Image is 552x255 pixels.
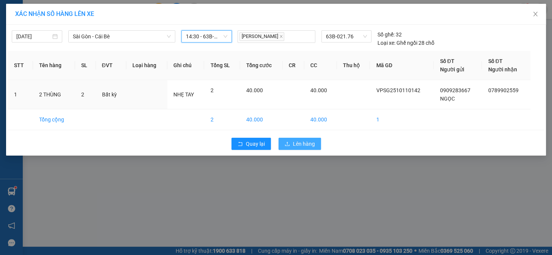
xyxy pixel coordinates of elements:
td: 1 [8,80,33,109]
span: Lên hàng [293,140,315,148]
span: Loại xe: [377,39,395,47]
span: Số ĐT [440,58,454,64]
span: 0909283667 [440,87,470,93]
span: down [167,34,171,39]
input: 11/10/2025 [16,32,51,41]
button: uploadLên hàng [278,138,321,150]
th: ĐVT [96,51,127,80]
th: CC [304,51,337,80]
span: NGỌC [440,96,454,102]
span: close [532,11,538,17]
div: 32 [377,30,402,39]
th: Thu hộ [337,51,370,80]
span: 2 [81,91,84,98]
th: Tên hàng [33,51,75,80]
td: 2 THÙNG [33,80,75,109]
span: XÁC NHẬN SỐ HÀNG LÊN XE [15,10,94,17]
span: Số ghế: [377,30,395,39]
span: 0789902559 [488,87,518,93]
td: 40.000 [240,109,283,130]
span: 40.000 [310,87,327,93]
span: 2 [210,87,213,93]
span: [PERSON_NAME] [239,32,284,41]
span: close [279,35,283,38]
th: Ghi chú [167,51,204,80]
span: upload [285,141,290,147]
td: 40.000 [304,109,337,130]
span: NHẸ TAY [173,91,194,98]
span: VPSG2510110142 [376,87,420,93]
td: 1 [370,109,434,130]
td: Bất kỳ [96,80,127,109]
th: Tổng cước [240,51,283,80]
span: 14:30 - 63B-021.76 [186,31,227,42]
th: SL [75,51,96,80]
span: 40.000 [246,87,263,93]
th: Mã GD [370,51,434,80]
th: Tổng SL [204,51,240,80]
span: Người gửi [440,66,464,72]
td: 2 [204,109,240,130]
div: Ghế ngồi 28 chỗ [377,39,434,47]
button: rollbackQuay lại [231,138,271,150]
span: Người nhận [488,66,517,72]
span: Quay lại [246,140,265,148]
span: Số ĐT [488,58,502,64]
span: rollback [237,141,243,147]
th: STT [8,51,33,80]
span: 63B-021.76 [326,31,367,42]
th: CR [283,51,304,80]
button: Close [525,4,546,25]
th: Loại hàng [126,51,167,80]
span: Sài Gòn - Cái Bè [73,31,171,42]
td: Tổng cộng [33,109,75,130]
